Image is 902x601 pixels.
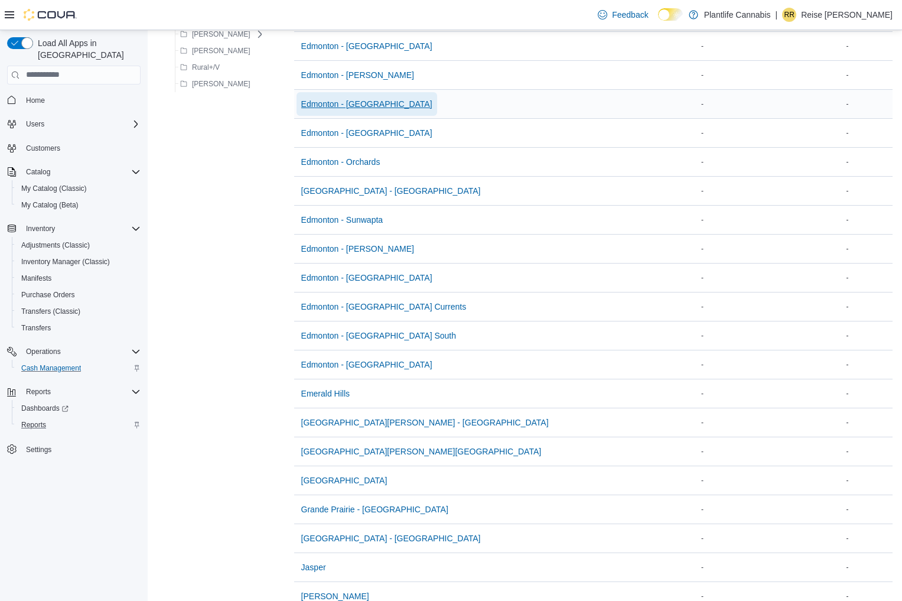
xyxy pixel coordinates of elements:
span: Edmonton - [GEOGRAPHIC_DATA] [301,359,432,371]
div: - [844,213,893,227]
span: Transfers (Classic) [21,307,80,316]
span: Adjustments (Classic) [21,241,90,250]
span: Edmonton - [GEOGRAPHIC_DATA] [301,98,432,110]
div: - [699,531,803,545]
button: My Catalog (Beta) [12,197,145,213]
button: Transfers (Classic) [12,303,145,320]
p: Reise [PERSON_NAME] [801,8,893,22]
div: - [699,300,803,314]
div: - [844,473,893,488]
button: Edmonton - [GEOGRAPHIC_DATA] Currents [297,295,471,319]
span: Transfers (Classic) [17,304,141,319]
button: Reports [12,417,145,433]
span: Load All Apps in [GEOGRAPHIC_DATA] [33,37,141,61]
button: Customers [2,139,145,157]
button: Edmonton - [GEOGRAPHIC_DATA] [297,121,437,145]
span: RR [784,8,794,22]
div: - [699,242,803,256]
div: - [699,386,803,401]
span: Feedback [612,9,648,21]
div: - [844,502,893,516]
span: Transfers [17,321,141,335]
span: Edmonton - Sunwapta [301,214,383,226]
div: - [699,560,803,574]
a: Cash Management [17,361,86,375]
button: Edmonton - [GEOGRAPHIC_DATA] [297,266,437,290]
span: Edmonton - [GEOGRAPHIC_DATA] [301,272,432,284]
div: - [699,155,803,169]
span: [GEOGRAPHIC_DATA] - [GEOGRAPHIC_DATA] [301,532,481,544]
button: Edmonton - Orchards [297,150,385,174]
div: - [699,473,803,488]
div: - [844,126,893,140]
span: Cash Management [21,363,81,373]
span: Edmonton - [PERSON_NAME] [301,69,414,81]
div: - [844,271,893,285]
button: Operations [2,343,145,360]
a: Purchase Orders [17,288,80,302]
button: Settings [2,440,145,457]
button: My Catalog (Classic) [12,180,145,197]
span: Adjustments (Classic) [17,238,141,252]
span: Settings [21,441,141,456]
div: - [699,97,803,111]
button: Edmonton - Sunwapta [297,208,388,232]
a: My Catalog (Beta) [17,198,83,212]
button: Rural+/V [175,60,224,74]
img: Cova [24,9,77,21]
span: Transfers [21,323,51,333]
span: Users [21,117,141,131]
span: Reports [17,418,141,432]
input: Dark Mode [658,8,683,21]
span: Settings [26,445,51,454]
a: Settings [21,443,56,457]
span: Edmonton - [GEOGRAPHIC_DATA] [301,127,432,139]
span: Dashboards [21,404,69,413]
div: - [844,444,893,459]
span: Edmonton - [GEOGRAPHIC_DATA] South [301,330,456,342]
a: Adjustments (Classic) [17,238,95,252]
button: Home [2,92,145,109]
div: - [844,68,893,82]
button: Inventory [2,220,145,237]
a: Home [21,93,50,108]
span: Operations [26,347,61,356]
span: Manifests [17,271,141,285]
button: Edmonton - [GEOGRAPHIC_DATA] [297,34,437,58]
a: Inventory Manager (Classic) [17,255,115,269]
span: Manifests [21,274,51,283]
div: - [699,271,803,285]
button: Edmonton - [GEOGRAPHIC_DATA] South [297,324,461,347]
span: Catalog [26,167,50,177]
button: Adjustments (Classic) [12,237,145,254]
span: [PERSON_NAME] [192,79,250,89]
div: - [844,242,893,256]
span: Inventory Manager (Classic) [21,257,110,267]
span: Customers [21,141,141,155]
button: Users [2,116,145,132]
a: Transfers [17,321,56,335]
span: Reports [21,420,46,430]
div: - [699,184,803,198]
div: - [844,184,893,198]
a: Manifests [17,271,56,285]
div: - [699,39,803,53]
div: - [699,502,803,516]
a: Customers [21,141,65,155]
div: Reise Romanchuk [782,8,796,22]
p: | [776,8,778,22]
button: [PERSON_NAME] [175,44,255,58]
a: Reports [17,418,51,432]
div: - [699,126,803,140]
div: - [844,531,893,545]
span: Edmonton - [GEOGRAPHIC_DATA] Currents [301,301,467,313]
button: Manifests [12,270,145,287]
span: Reports [21,385,141,399]
a: My Catalog (Classic) [17,181,92,196]
span: Home [26,96,45,105]
span: Operations [21,345,141,359]
button: [GEOGRAPHIC_DATA] [297,469,392,492]
nav: Complex example [7,87,141,489]
span: My Catalog (Classic) [21,184,87,193]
